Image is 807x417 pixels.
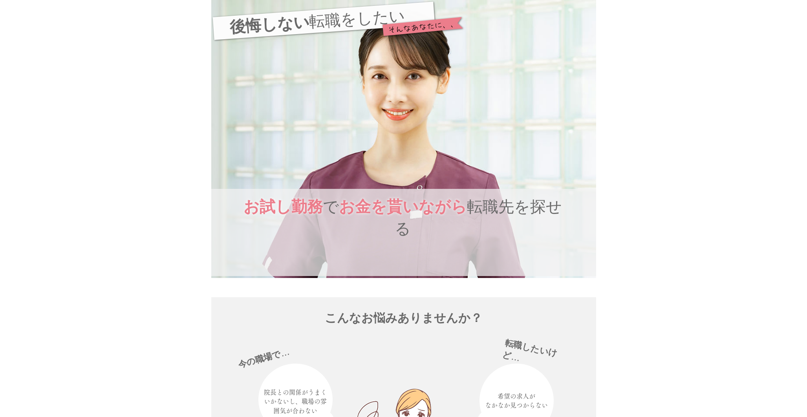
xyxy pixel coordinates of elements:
[229,7,405,36] span: ​
[501,337,558,363] span: ​転職したいけど…
[229,13,309,35] span: 後悔しない
[485,393,548,408] span: 希望の求人が なかなか見つからない
[237,346,290,370] span: ​今の職場で…
[325,311,482,324] span: ​こんなお悩みありませんか？
[339,198,467,215] span: お金を貰いながら
[323,198,339,215] span: で
[264,389,327,414] span: ​院長との関係がうまくいかないし、職場の雰囲気が合わない
[243,198,323,215] span: お試し勤務
[387,20,458,34] span: ​そんなあなたに、、
[395,198,562,237] span: 転職先を探せる
[229,7,405,36] span: 転職をしたい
